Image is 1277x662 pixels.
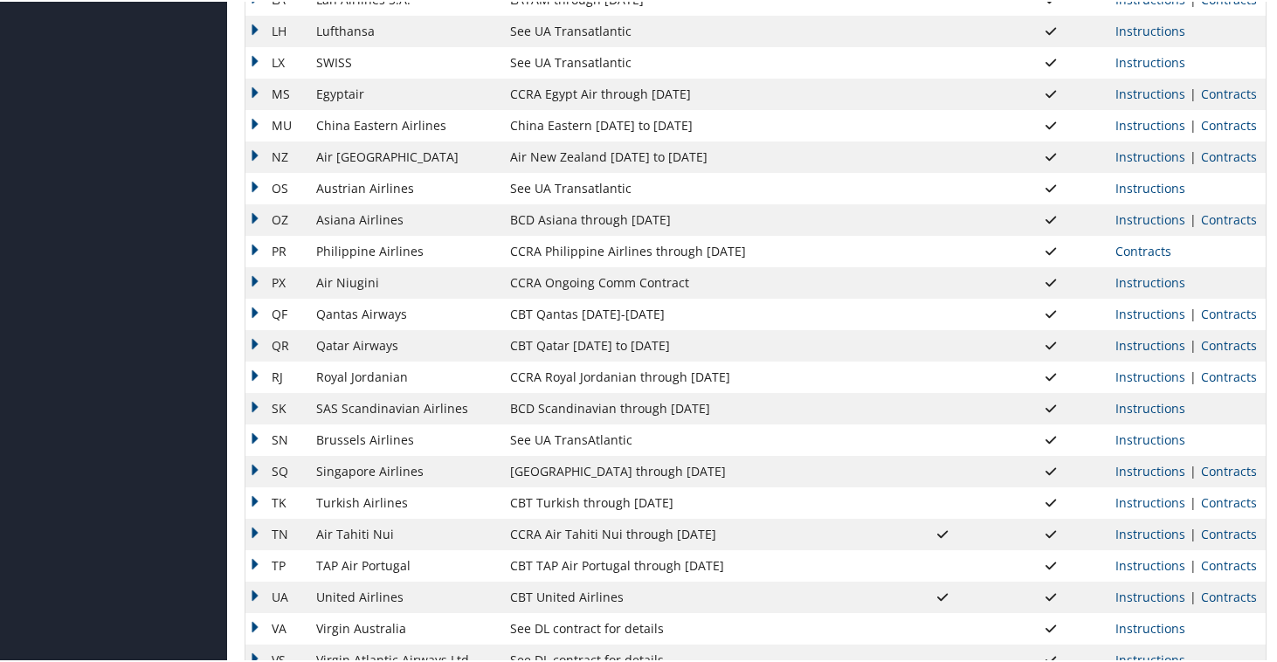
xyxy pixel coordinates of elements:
a: View Ticketing Instructions [1115,52,1185,69]
a: View Contracts [1201,555,1257,572]
a: View Contracts [1115,241,1171,258]
td: BCD Asiana through [DATE] [501,203,888,234]
td: LX [245,45,307,77]
a: View Ticketing Instructions [1115,555,1185,572]
td: CCRA Royal Jordanian through [DATE] [501,360,888,391]
td: SQ [245,454,307,486]
a: View Ticketing Instructions [1115,272,1185,289]
td: MU [245,108,307,140]
td: UA [245,580,307,611]
a: View Contracts [1201,587,1257,603]
td: TK [245,486,307,517]
a: View Contracts [1201,115,1257,132]
td: See UA TransAtlantic [501,423,888,454]
td: TP [245,548,307,580]
a: View Contracts [1201,493,1257,509]
td: SWISS [307,45,501,77]
a: View Ticketing Instructions [1115,367,1185,383]
a: View Ticketing Instructions [1115,398,1185,415]
a: View Ticketing Instructions [1115,335,1185,352]
a: View Contracts [1201,210,1257,226]
td: Philippine Airlines [307,234,501,265]
td: VA [245,611,307,643]
td: BCD Scandinavian through [DATE] [501,391,888,423]
td: See DL contract for details [501,611,888,643]
a: View Contracts [1201,524,1257,541]
td: CCRA Air Tahiti Nui through [DATE] [501,517,888,548]
a: View Ticketing Instructions [1115,115,1185,132]
a: View Ticketing Instructions [1115,84,1185,100]
td: Singapore Airlines [307,454,501,486]
a: View Ticketing Instructions [1115,304,1185,321]
td: OZ [245,203,307,234]
span: | [1185,84,1201,100]
a: View Ticketing Instructions [1115,430,1185,446]
span: | [1185,461,1201,478]
td: PX [245,265,307,297]
td: See UA Transatlantic [501,45,888,77]
a: View Ticketing Instructions [1115,147,1185,163]
td: NZ [245,140,307,171]
td: Lufthansa [307,14,501,45]
td: CCRA Ongoing Comm Contract [501,265,888,297]
a: View Ticketing Instructions [1115,21,1185,38]
td: CCRA Philippine Airlines through [DATE] [501,234,888,265]
span: | [1185,335,1201,352]
span: | [1185,367,1201,383]
td: [GEOGRAPHIC_DATA] through [DATE] [501,454,888,486]
td: Royal Jordanian [307,360,501,391]
td: RJ [245,360,307,391]
span: | [1185,587,1201,603]
span: | [1185,147,1201,163]
td: TN [245,517,307,548]
a: View Contracts [1201,367,1257,383]
td: MS [245,77,307,108]
span: | [1185,304,1201,321]
a: View Ticketing Instructions [1115,618,1185,635]
a: View Ticketing Instructions [1115,461,1185,478]
a: View Ticketing Instructions [1115,587,1185,603]
td: Virgin Australia [307,611,501,643]
td: Air [GEOGRAPHIC_DATA] [307,140,501,171]
td: Air Niugini [307,265,501,297]
td: Qatar Airways [307,328,501,360]
td: See UA Transatlantic [501,171,888,203]
a: View Contracts [1201,461,1257,478]
td: QR [245,328,307,360]
td: Austrian Airlines [307,171,501,203]
span: | [1185,555,1201,572]
td: CBT United Airlines [501,580,888,611]
a: View Ticketing Instructions [1115,524,1185,541]
td: CBT Qantas [DATE]-[DATE] [501,297,888,328]
td: Turkish Airlines [307,486,501,517]
td: LH [245,14,307,45]
td: Qantas Airways [307,297,501,328]
span: | [1185,115,1201,132]
td: China Eastern Airlines [307,108,501,140]
a: View Contracts [1201,304,1257,321]
a: View Ticketing Instructions [1115,178,1185,195]
td: See UA Transatlantic [501,14,888,45]
td: Brussels Airlines [307,423,501,454]
td: SAS Scandinavian Airlines [307,391,501,423]
a: View Contracts [1201,335,1257,352]
span: | [1185,210,1201,226]
td: CBT Qatar [DATE] to [DATE] [501,328,888,360]
td: Air New Zealand [DATE] to [DATE] [501,140,888,171]
td: CBT Turkish through [DATE] [501,486,888,517]
span: | [1185,524,1201,541]
td: China Eastern [DATE] to [DATE] [501,108,888,140]
td: TAP Air Portugal [307,548,501,580]
td: CCRA Egypt Air through [DATE] [501,77,888,108]
a: View Ticketing Instructions [1115,493,1185,509]
td: CBT TAP Air Portugal through [DATE] [501,548,888,580]
td: Asiana Airlines [307,203,501,234]
td: United Airlines [307,580,501,611]
td: Egyptair [307,77,501,108]
td: QF [245,297,307,328]
td: SN [245,423,307,454]
span: | [1185,493,1201,509]
a: View Contracts [1201,147,1257,163]
td: OS [245,171,307,203]
a: View Contracts [1201,84,1257,100]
